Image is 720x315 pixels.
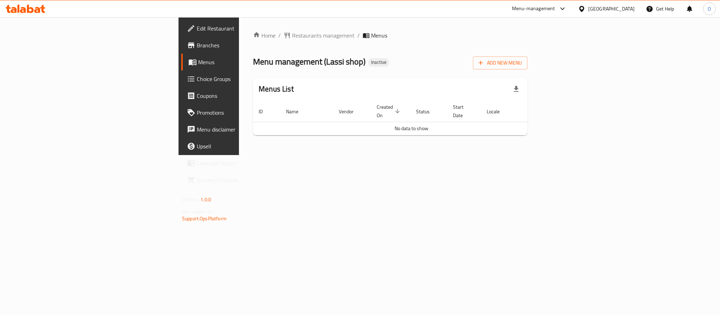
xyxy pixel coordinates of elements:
[259,84,294,94] h2: Menus List
[253,101,570,135] table: enhanced table
[368,59,389,65] span: Inactive
[197,24,293,33] span: Edit Restaurant
[253,31,527,40] nav: breadcrumb
[708,5,711,13] span: O
[377,103,402,120] span: Created On
[181,87,299,104] a: Coupons
[197,75,293,83] span: Choice Groups
[181,37,299,54] a: Branches
[197,41,293,49] span: Branches
[371,31,387,40] span: Menus
[181,54,299,71] a: Menus
[487,107,509,116] span: Locale
[473,56,527,69] button: Add New Menu
[479,59,522,67] span: Add New Menu
[395,124,428,133] span: No data to show
[357,31,360,40] li: /
[181,138,299,155] a: Upsell
[292,31,355,40] span: Restaurants management
[197,176,293,184] span: Grocery Checklist
[197,92,293,100] span: Coupons
[197,108,293,117] span: Promotions
[588,5,635,13] div: [GEOGRAPHIC_DATA]
[197,159,293,167] span: Coverage Report
[181,20,299,37] a: Edit Restaurant
[284,31,355,40] a: Restaurants management
[181,121,299,138] a: Menu disclaimer
[181,71,299,87] a: Choice Groups
[453,103,473,120] span: Start Date
[181,155,299,172] a: Coverage Report
[197,125,293,134] span: Menu disclaimer
[512,5,555,13] div: Menu-management
[198,58,293,66] span: Menus
[286,107,307,116] span: Name
[182,195,199,204] span: Version:
[517,101,570,122] th: Actions
[253,54,365,69] span: Menu management ( Lassi shop )
[416,107,439,116] span: Status
[181,104,299,121] a: Promotions
[182,214,227,223] a: Support.OpsPlatform
[200,195,211,204] span: 1.0.0
[181,172,299,188] a: Grocery Checklist
[339,107,363,116] span: Vendor
[368,58,389,67] div: Inactive
[182,207,214,216] span: Get support on:
[197,142,293,150] span: Upsell
[259,107,272,116] span: ID
[508,81,525,98] div: Export file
